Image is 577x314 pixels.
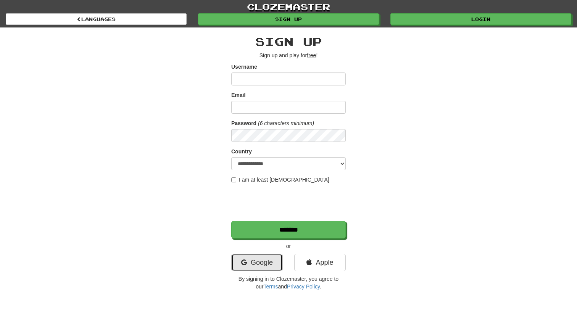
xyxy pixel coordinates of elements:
label: Password [231,119,256,127]
input: I am at least [DEMOGRAPHIC_DATA] [231,177,236,182]
u: free [307,52,316,58]
a: Apple [294,254,346,271]
a: Languages [6,13,187,25]
iframe: reCAPTCHA [231,187,347,217]
a: Privacy Policy [287,283,320,290]
a: Login [390,13,571,25]
label: Email [231,91,245,99]
em: (6 characters minimum) [258,120,314,126]
label: Country [231,148,252,155]
h2: Sign up [231,35,346,48]
p: or [231,242,346,250]
a: Terms [263,283,278,290]
p: Sign up and play for ! [231,52,346,59]
p: By signing in to Clozemaster, you agree to our and . [231,275,346,290]
a: Google [231,254,283,271]
label: I am at least [DEMOGRAPHIC_DATA] [231,176,329,184]
a: Sign up [198,13,379,25]
label: Username [231,63,257,71]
